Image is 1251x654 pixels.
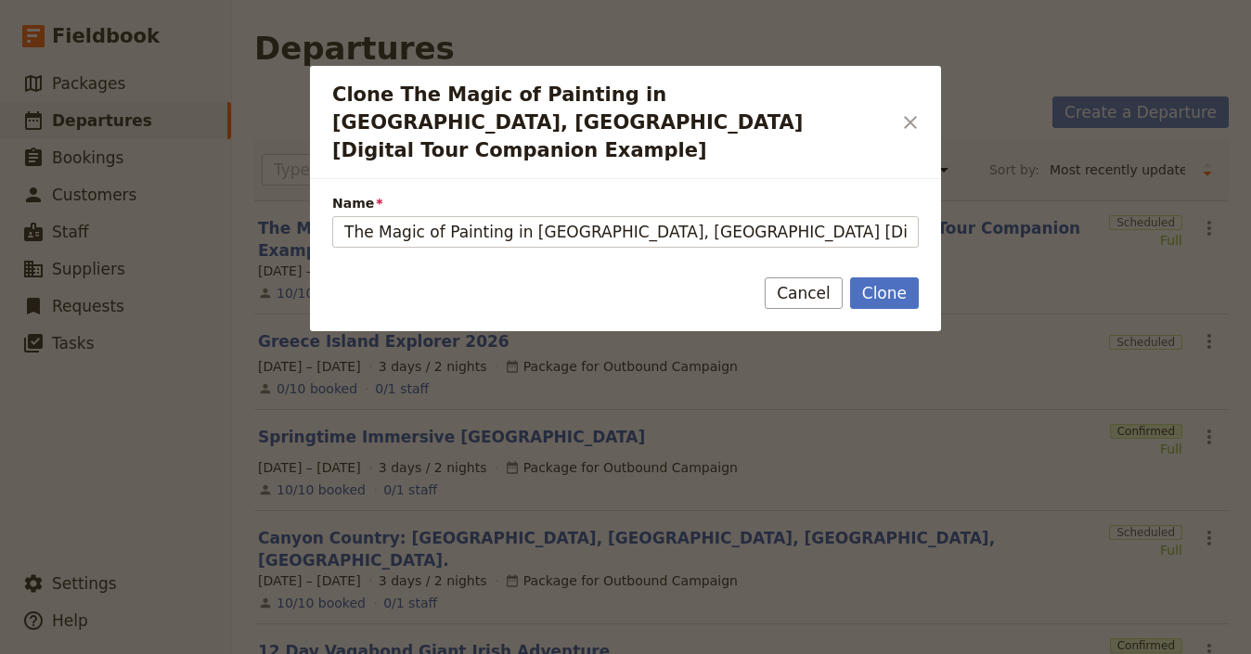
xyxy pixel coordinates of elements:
[332,194,919,212] span: Name
[332,216,919,248] input: Name
[850,277,919,309] button: Clone
[895,107,926,138] button: Close dialog
[765,277,843,309] button: Cancel
[332,81,891,164] h2: Clone The Magic of Painting in [GEOGRAPHIC_DATA], [GEOGRAPHIC_DATA] [Digital Tour Companion Example]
